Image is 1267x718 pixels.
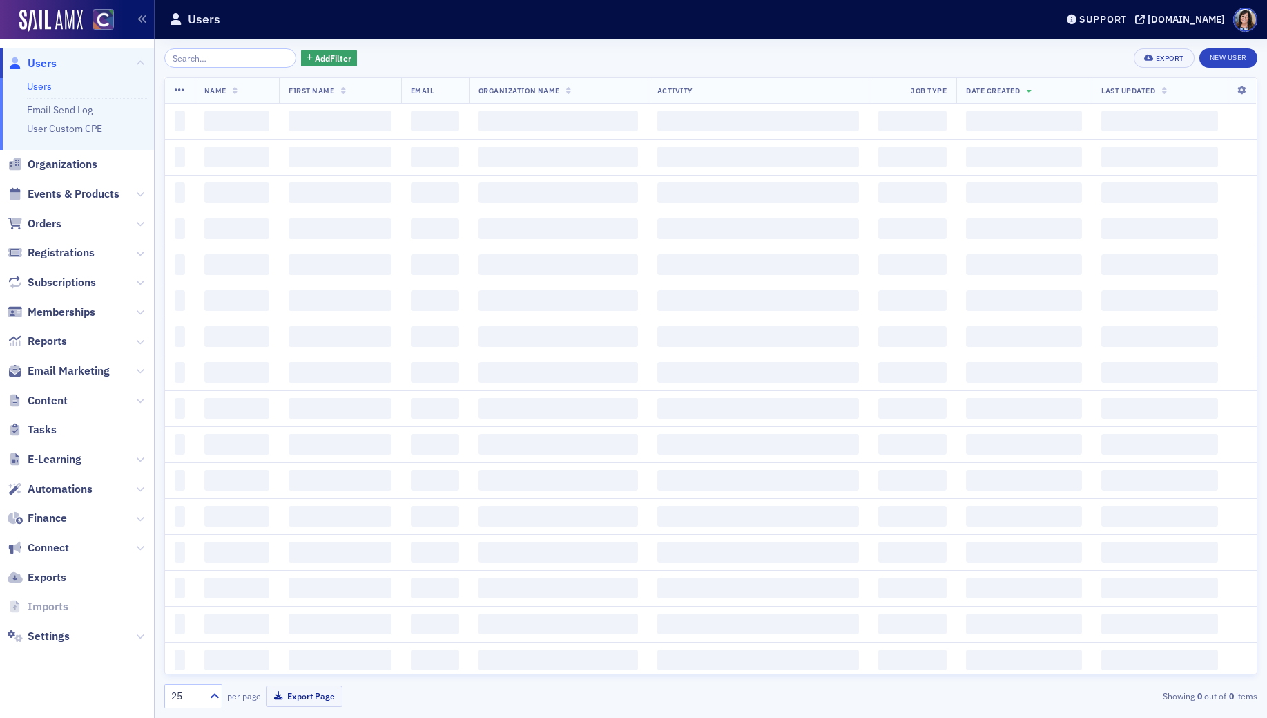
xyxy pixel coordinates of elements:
[28,275,96,290] span: Subscriptions
[8,599,68,614] a: Imports
[1101,470,1218,491] span: ‌
[478,254,638,275] span: ‌
[478,434,638,455] span: ‌
[8,393,68,408] a: Content
[878,470,947,491] span: ‌
[657,182,859,203] span: ‌
[28,393,68,408] span: Content
[8,187,119,202] a: Events & Products
[28,422,57,437] span: Tasks
[204,434,270,455] span: ‌
[1156,55,1184,62] div: Export
[1101,650,1218,670] span: ‌
[175,434,185,455] span: ‌
[27,122,102,135] a: User Custom CPE
[204,650,270,670] span: ‌
[1101,182,1218,203] span: ‌
[315,52,351,64] span: Add Filter
[878,542,947,563] span: ‌
[1101,542,1218,563] span: ‌
[657,398,859,419] span: ‌
[289,147,391,167] span: ‌
[411,147,459,167] span: ‌
[289,182,391,203] span: ‌
[175,542,185,563] span: ‌
[1101,326,1218,347] span: ‌
[1101,506,1218,527] span: ‌
[966,147,1082,167] span: ‌
[1101,111,1218,131] span: ‌
[1199,48,1257,68] a: New User
[1101,578,1218,598] span: ‌
[8,216,61,232] a: Orders
[204,326,270,347] span: ‌
[204,218,270,239] span: ‌
[8,422,57,437] a: Tasks
[175,218,185,239] span: ‌
[411,182,459,203] span: ‌
[411,506,459,527] span: ‌
[8,305,95,320] a: Memberships
[204,111,270,131] span: ‌
[966,506,1082,527] span: ‌
[966,218,1082,239] span: ‌
[289,326,391,347] span: ‌
[93,9,114,30] img: SailAMX
[8,157,97,172] a: Organizations
[204,470,270,491] span: ‌
[188,11,220,28] h1: Users
[289,470,391,491] span: ‌
[8,275,96,290] a: Subscriptions
[175,111,185,131] span: ‌
[28,599,68,614] span: Imports
[8,363,110,379] a: Email Marketing
[28,363,110,379] span: Email Marketing
[878,362,947,383] span: ‌
[289,398,391,419] span: ‌
[966,86,1020,95] span: Date Created
[204,398,270,419] span: ‌
[175,650,185,670] span: ‌
[411,542,459,563] span: ‌
[911,86,947,95] span: Job Type
[657,470,859,491] span: ‌
[204,614,270,634] span: ‌
[878,111,947,131] span: ‌
[478,470,638,491] span: ‌
[28,540,69,556] span: Connect
[657,326,859,347] span: ‌
[8,482,93,497] a: Automations
[878,182,947,203] span: ‌
[1101,218,1218,239] span: ‌
[478,506,638,527] span: ‌
[8,629,70,644] a: Settings
[171,689,202,703] div: 25
[966,182,1082,203] span: ‌
[266,686,342,707] button: Export Page
[204,254,270,275] span: ‌
[289,254,391,275] span: ‌
[1148,13,1225,26] div: [DOMAIN_NAME]
[478,182,638,203] span: ‌
[878,578,947,598] span: ‌
[411,86,434,95] span: Email
[411,614,459,634] span: ‌
[204,86,226,95] span: Name
[878,650,947,670] span: ‌
[204,542,270,563] span: ‌
[289,650,391,670] span: ‌
[289,111,391,131] span: ‌
[878,614,947,634] span: ‌
[478,362,638,383] span: ‌
[411,578,459,598] span: ‌
[8,570,66,585] a: Exports
[966,614,1082,634] span: ‌
[657,86,693,95] span: Activity
[175,614,185,634] span: ‌
[478,147,638,167] span: ‌
[966,470,1082,491] span: ‌
[19,10,83,32] a: SailAMX
[411,362,459,383] span: ‌
[28,511,67,526] span: Finance
[411,398,459,419] span: ‌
